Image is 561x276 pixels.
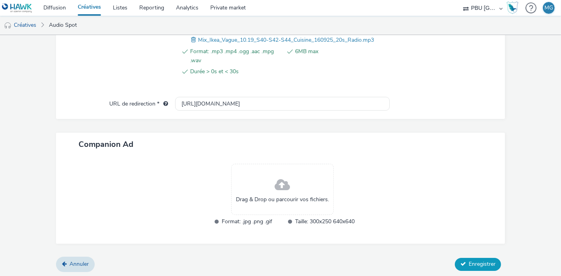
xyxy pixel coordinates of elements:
[190,47,281,65] span: Format: .mp3 .mp4 .ogg .aac .mpg .wav
[106,97,171,108] label: URL de redirection *
[295,217,355,226] span: Taille: 300x250 640x640
[544,2,553,14] div: MG
[455,258,501,270] button: Enregistrer
[175,97,390,111] input: url...
[507,2,518,14] img: Hawk Academy
[56,257,95,272] a: Annuler
[198,36,374,44] span: Mix_Ikea_Vague_10.19_S40-S42-S44_Cuisine_160925_20s_Radio.mp3
[236,196,329,204] span: Drag & Drop ou parcourir vos fichiers.
[507,2,522,14] a: Hawk Academy
[45,16,81,35] a: Audio Spot
[69,260,89,268] span: Annuler
[2,3,32,13] img: undefined Logo
[79,139,133,150] span: Companion Ad
[4,22,12,30] img: audio
[190,67,281,76] span: Durée > 0s et < 30s
[159,100,168,108] div: L'URL de redirection sera utilisée comme URL de validation avec certains SSP et ce sera l'URL de ...
[295,47,387,65] span: 6MB max
[469,260,496,268] span: Enregistrer
[222,217,282,226] span: Format: .jpg .png .gif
